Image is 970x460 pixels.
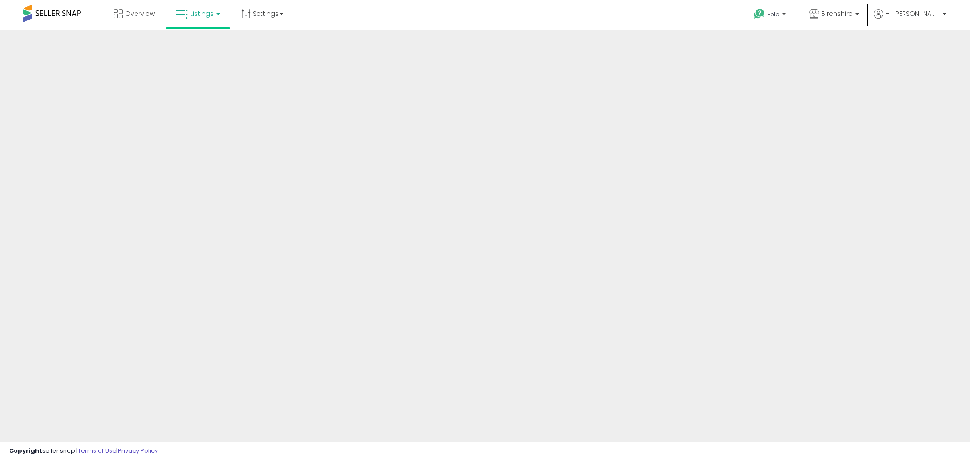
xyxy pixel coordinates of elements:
[767,10,779,18] span: Help
[754,8,765,20] i: Get Help
[125,9,155,18] span: Overview
[885,9,940,18] span: Hi [PERSON_NAME]
[747,1,795,30] a: Help
[821,9,853,18] span: Birchshire
[874,9,946,30] a: Hi [PERSON_NAME]
[190,9,214,18] span: Listings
